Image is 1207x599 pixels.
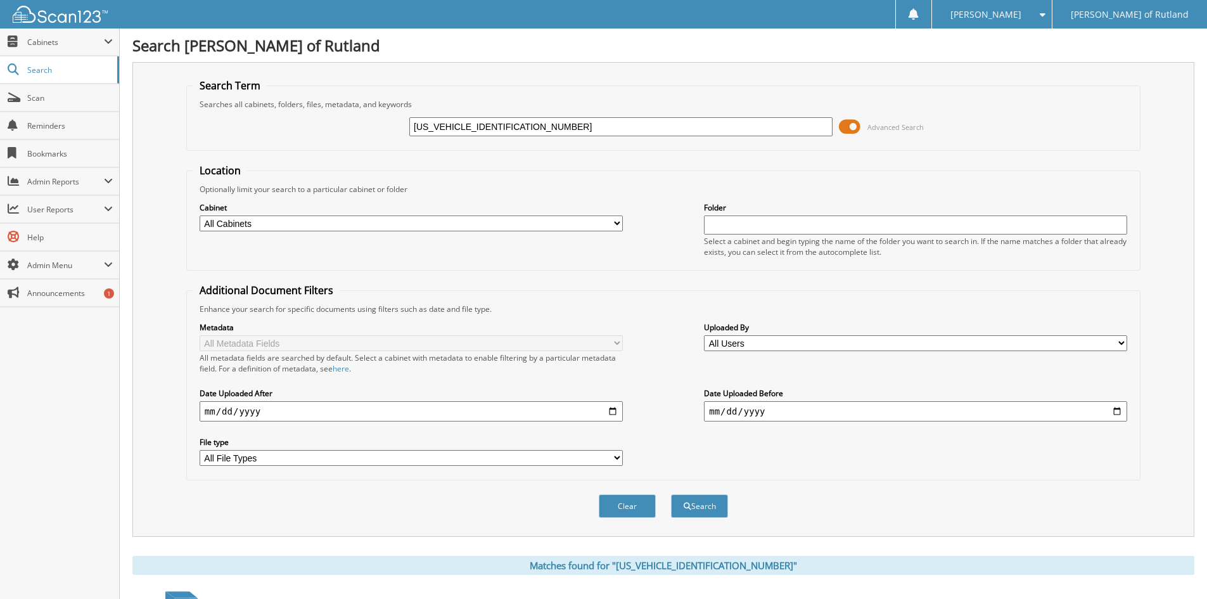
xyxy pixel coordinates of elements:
[704,202,1127,213] label: Folder
[27,232,113,243] span: Help
[193,99,1134,110] div: Searches all cabinets, folders, files, metadata, and keywords
[27,120,113,131] span: Reminders
[104,288,114,299] div: 1
[704,388,1127,399] label: Date Uploaded Before
[200,202,623,213] label: Cabinet
[599,494,656,518] button: Clear
[27,204,104,215] span: User Reports
[333,363,349,374] a: here
[193,304,1134,314] div: Enhance your search for specific documents using filters such as date and file type.
[193,283,340,297] legend: Additional Document Filters
[27,288,113,299] span: Announcements
[200,437,623,448] label: File type
[27,176,104,187] span: Admin Reports
[671,494,728,518] button: Search
[13,6,108,23] img: scan123-logo-white.svg
[867,122,924,132] span: Advanced Search
[704,236,1127,257] div: Select a cabinet and begin typing the name of the folder you want to search in. If the name match...
[27,148,113,159] span: Bookmarks
[193,79,267,93] legend: Search Term
[27,93,113,103] span: Scan
[193,164,247,177] legend: Location
[27,260,104,271] span: Admin Menu
[27,37,104,48] span: Cabinets
[1071,11,1189,18] span: [PERSON_NAME] of Rutland
[704,401,1127,422] input: end
[132,35,1194,56] h1: Search [PERSON_NAME] of Rutland
[27,65,111,75] span: Search
[200,401,623,422] input: start
[950,11,1021,18] span: [PERSON_NAME]
[132,556,1194,575] div: Matches found for "[US_VEHICLE_IDENTIFICATION_NUMBER]"
[200,388,623,399] label: Date Uploaded After
[193,184,1134,195] div: Optionally limit your search to a particular cabinet or folder
[704,322,1127,333] label: Uploaded By
[200,352,623,374] div: All metadata fields are searched by default. Select a cabinet with metadata to enable filtering b...
[200,322,623,333] label: Metadata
